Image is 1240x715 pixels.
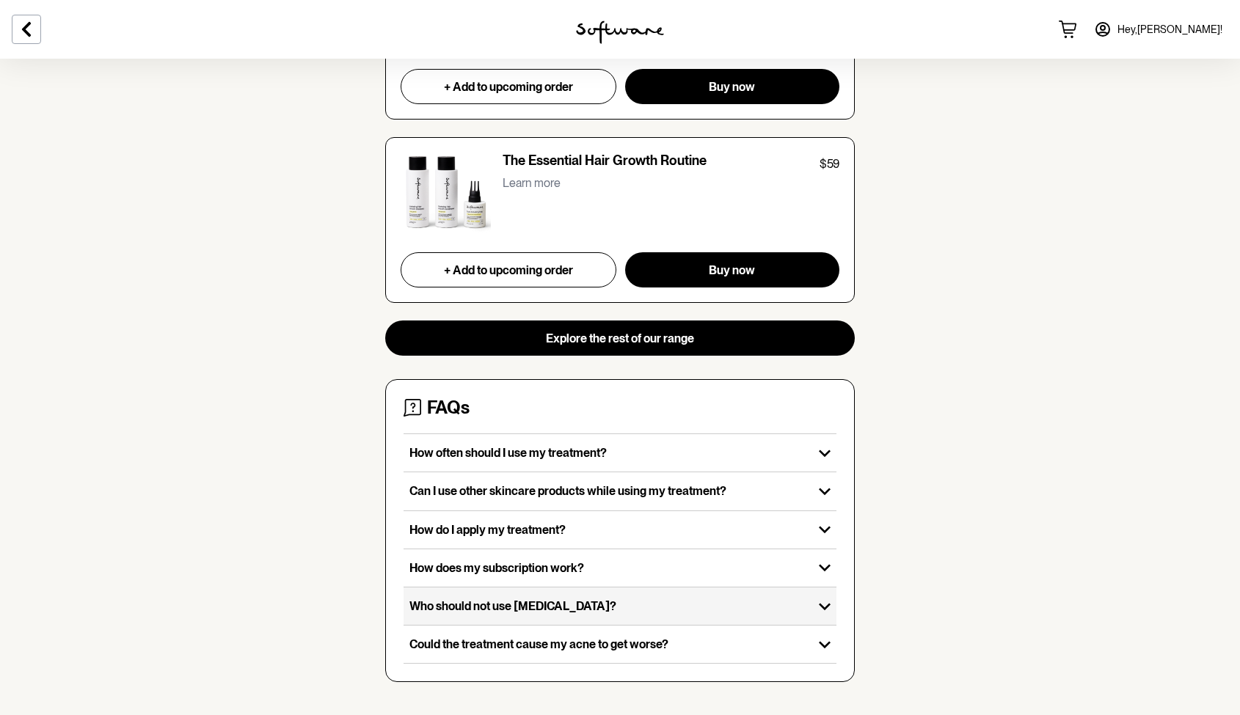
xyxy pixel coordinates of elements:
[576,21,664,44] img: software logo
[444,263,573,277] span: + Add to upcoming order
[503,173,561,193] button: Learn more
[444,80,573,94] span: + Add to upcoming order
[404,587,836,625] button: Who should not use [MEDICAL_DATA]?
[401,69,616,104] button: + Add to upcoming order
[709,80,755,94] span: Buy now
[503,176,561,190] p: Learn more
[404,549,836,587] button: How does my subscription work?
[1085,12,1231,47] a: Hey,[PERSON_NAME]!
[404,434,836,472] button: How often should I use my treatment?
[385,320,855,356] button: Explore the rest of our range
[409,484,807,498] p: Can I use other skincare products while using my treatment?
[709,263,755,277] span: Buy now
[409,637,807,651] p: Could the treatment cause my acne to get worse?
[404,511,836,549] button: How do I apply my treatment?
[503,153,707,173] p: The Essential Hair Growth Routine
[409,599,807,613] p: Who should not use [MEDICAL_DATA]?
[625,252,839,287] button: Buy now
[1117,23,1222,36] span: Hey, [PERSON_NAME] !
[401,252,616,287] button: + Add to upcoming order
[404,472,836,510] button: Can I use other skincare products while using my treatment?
[427,397,470,419] h4: FAQs
[409,561,807,575] p: How does my subscription work?
[401,153,491,235] img: The Essential Hair Growth Routine product
[546,331,694,345] span: Explore the rest of our range
[820,155,839,173] p: $59
[409,446,807,460] p: How often should I use my treatment?
[409,523,807,537] p: How do I apply my treatment?
[625,69,839,104] button: Buy now
[404,626,836,663] button: Could the treatment cause my acne to get worse?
